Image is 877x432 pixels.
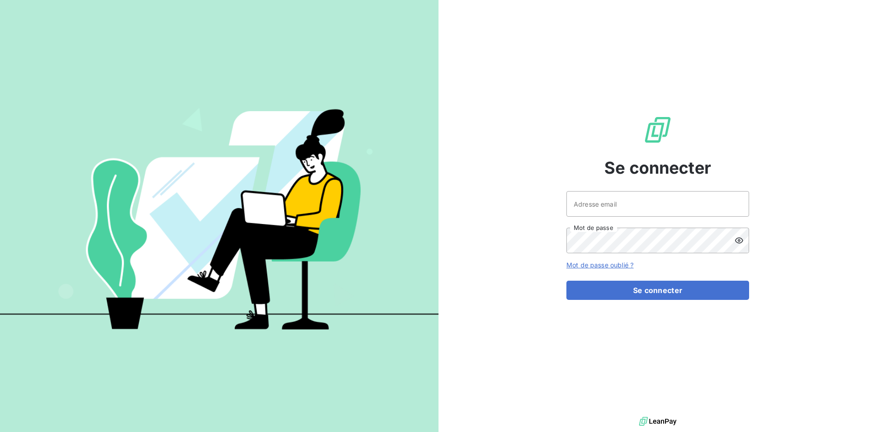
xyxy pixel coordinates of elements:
[643,115,672,144] img: Logo LeanPay
[639,415,676,428] img: logo
[566,281,749,300] button: Se connecter
[566,261,634,269] a: Mot de passe oublié ?
[566,191,749,217] input: placeholder
[604,155,711,180] span: Se connecter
